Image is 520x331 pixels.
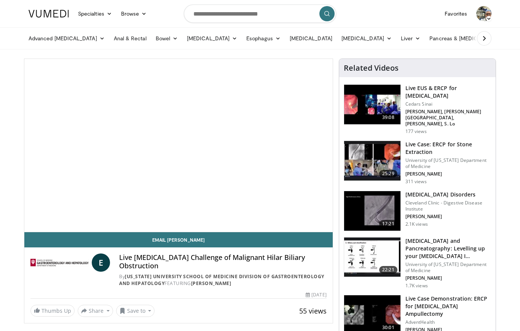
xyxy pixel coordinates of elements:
h3: Live EUS & ERCP for [MEDICAL_DATA] [405,84,491,100]
img: 988aa6cd-5af5-4b12-ac8b-5ddcd403959d.150x105_q85_crop-smart_upscale.jpg [344,85,400,124]
a: 39:08 Live EUS & ERCP for [MEDICAL_DATA] Cedars Sinai [PERSON_NAME], [PERSON_NAME][GEOGRAPHIC_DAT... [344,84,491,135]
div: [DATE] [306,291,326,298]
p: 1.7K views [405,283,428,289]
a: Pancreas & [MEDICAL_DATA] [425,31,514,46]
p: [PERSON_NAME], [PERSON_NAME][GEOGRAPHIC_DATA], [PERSON_NAME], S. Lo [405,109,491,127]
a: Email [PERSON_NAME] [24,232,333,247]
a: 25:29 Live Case: ERCP for Stone Extraction University of [US_STATE] Department of Medicine [PERSO... [344,141,491,185]
a: Thumbs Up [30,305,75,317]
a: [MEDICAL_DATA] [182,31,242,46]
a: [US_STATE] University School of Medicine Division of Gastroenterology and Hepatology [119,273,324,287]
p: 311 views [405,179,427,185]
a: E [92,253,110,272]
img: 48af654a-1c49-49ef-8b1b-08112d907465.150x105_q85_crop-smart_upscale.jpg [344,141,400,181]
img: Avatar [476,6,491,21]
h3: [MEDICAL_DATA] Disorders [405,191,491,198]
p: Cedars Sinai [405,101,491,107]
a: 22:21 [MEDICAL_DATA] and Pancreatography: Levelling up your [MEDICAL_DATA] I… University of [US_S... [344,237,491,289]
img: f2a564ac-f79a-4a91-bf7b-b84a8cb0f685.150x105_q85_crop-smart_upscale.jpg [344,238,400,277]
p: [PERSON_NAME] [405,275,491,281]
img: Indiana University School of Medicine Division of Gastroenterology and Hepatology [30,253,89,272]
a: Liver [396,31,425,46]
p: [PERSON_NAME] [405,171,491,177]
p: 177 views [405,128,427,135]
span: 25:29 [379,170,397,177]
a: [MEDICAL_DATA] [285,31,337,46]
a: Anal & Rectal [109,31,151,46]
a: Specialties [73,6,116,21]
button: Share [78,305,113,317]
input: Search topics, interventions [184,5,336,23]
h3: Live Case Demonstration: ERCP for [MEDICAL_DATA] Ampullectomy [405,295,491,318]
a: Browse [116,6,152,21]
h4: Live [MEDICAL_DATA] Challenge of Malignant Hilar Biliary Obstruction [119,253,326,270]
p: Cleveland Clinic - Digestive Disease Institute [405,200,491,212]
a: Bowel [151,31,182,46]
span: 39:08 [379,114,397,121]
a: Esophagus [242,31,285,46]
button: Save to [116,305,155,317]
p: [PERSON_NAME] [405,214,491,220]
video-js: Video Player [24,59,333,232]
p: 2.1K views [405,221,428,227]
h4: Related Videos [344,63,399,73]
p: University of [US_STATE] Department of Medicine [405,261,491,274]
img: 2be06fa1-8f42-4bab-b66d-9367dd3d8d02.150x105_q85_crop-smart_upscale.jpg [344,191,400,231]
p: University of [US_STATE] Department of Medicine [405,157,491,169]
h3: Live Case: ERCP for Stone Extraction [405,141,491,156]
p: AdventHealth [405,319,491,325]
a: [MEDICAL_DATA] [337,31,396,46]
a: Favorites [440,6,472,21]
span: 17:21 [379,220,397,228]
a: Advanced [MEDICAL_DATA] [24,31,109,46]
h3: [MEDICAL_DATA] and Pancreatography: Levelling up your [MEDICAL_DATA] I… [405,237,491,260]
a: [PERSON_NAME] [191,280,231,287]
span: 22:21 [379,266,397,274]
div: By FEATURING [119,273,326,287]
span: 55 views [299,306,327,315]
a: 17:21 [MEDICAL_DATA] Disorders Cleveland Clinic - Digestive Disease Institute [PERSON_NAME] 2.1K ... [344,191,491,231]
img: VuMedi Logo [29,10,69,17]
